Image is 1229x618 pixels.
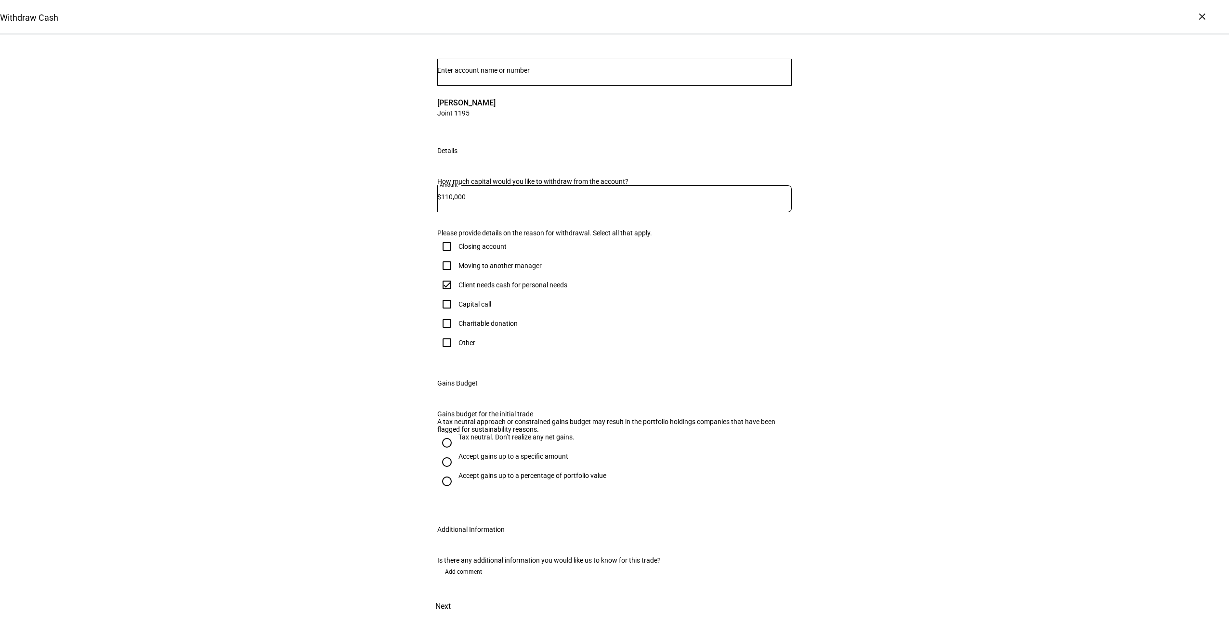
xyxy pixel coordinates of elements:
div: How much capital would you like to withdraw from the account? [437,178,792,185]
input: Number [437,66,792,74]
div: Moving to another manager [458,262,542,270]
div: Tax neutral. Don’t realize any net gains. [458,433,575,441]
div: Closing account [458,243,507,250]
span: Next [435,595,451,618]
div: Capital call [458,300,491,308]
button: Next [422,595,464,618]
span: $ [437,193,441,201]
button: Add comment [437,564,490,579]
div: Accept gains up to a specific amount [458,452,568,460]
div: × [1194,9,1210,24]
span: Joint 1195 [437,108,496,117]
span: Add comment [445,564,482,579]
div: Accept gains up to a percentage of portfolio value [458,472,606,479]
div: Details [437,147,458,154]
div: Other [458,339,475,347]
mat-label: Amount* [440,182,460,188]
div: A tax neutral approach or constrained gains budget may result in the portfolio holdings companies... [437,418,792,433]
div: Gains Budget [437,379,478,387]
div: Client needs cash for personal needs [458,281,567,289]
div: Gains budget for the initial trade [437,410,792,418]
div: Additional Information [437,526,505,533]
div: Is there any additional information you would like us to know for this trade? [437,556,792,564]
div: Please provide details on the reason for withdrawal. Select all that apply. [437,229,792,237]
span: [PERSON_NAME] [437,97,496,108]
div: Charitable donation [458,320,518,327]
